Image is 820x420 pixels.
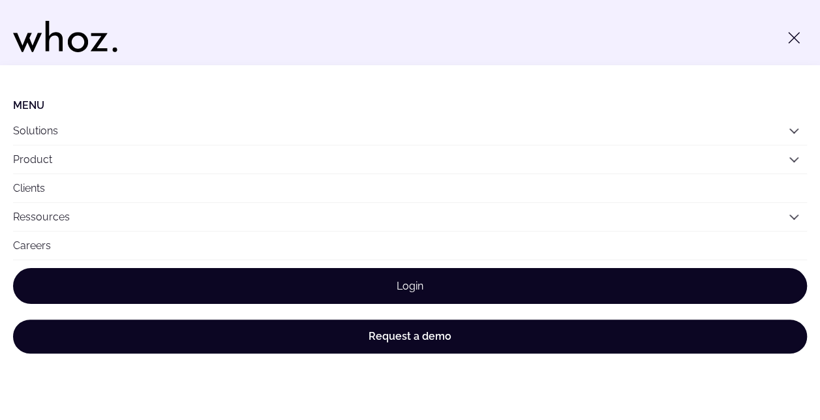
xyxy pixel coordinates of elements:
button: Ressources [13,203,807,231]
button: Product [13,145,807,173]
a: Clients [13,174,807,202]
a: Ressources [13,211,70,223]
button: Toggle menu [781,25,807,51]
a: Careers [13,232,807,260]
button: Solutions [13,117,807,145]
a: Login [13,268,807,304]
li: Menu [13,99,807,112]
a: Product [13,153,52,166]
a: Request a demo [13,320,807,353]
iframe: Chatbot [734,334,802,402]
